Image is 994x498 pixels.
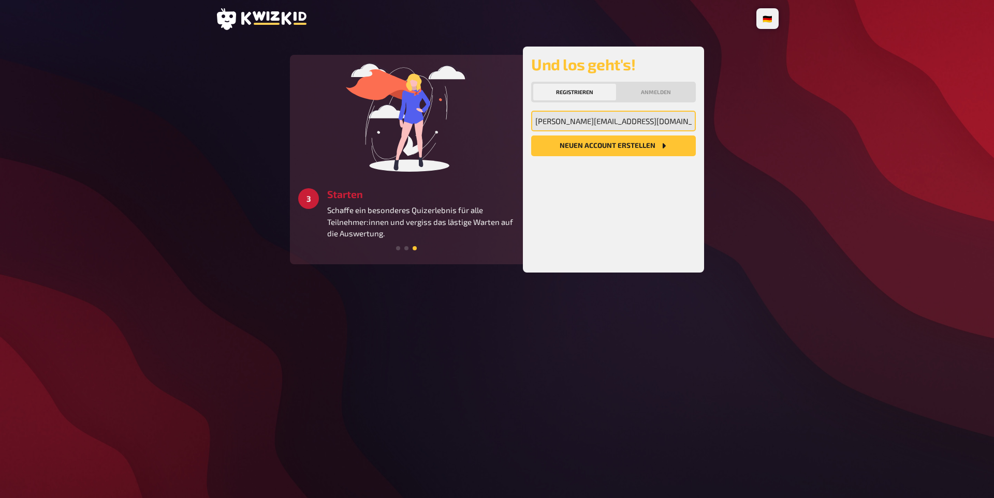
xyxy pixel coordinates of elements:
input: Meine Emailadresse [531,111,696,131]
div: 3 [298,188,319,209]
h2: Und los geht's! [531,55,696,73]
p: Schaffe ein besonderes Quizerlebnis für alle Teilnehmer:innen und vergiss das lästige Warten auf ... [327,204,515,239]
h3: Starten [327,188,515,200]
img: start [329,63,484,172]
li: 🇩🇪 [758,10,777,27]
button: Registrieren [533,84,616,100]
button: Neuen Account Erstellen [531,135,696,156]
button: Anmelden [618,84,694,100]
